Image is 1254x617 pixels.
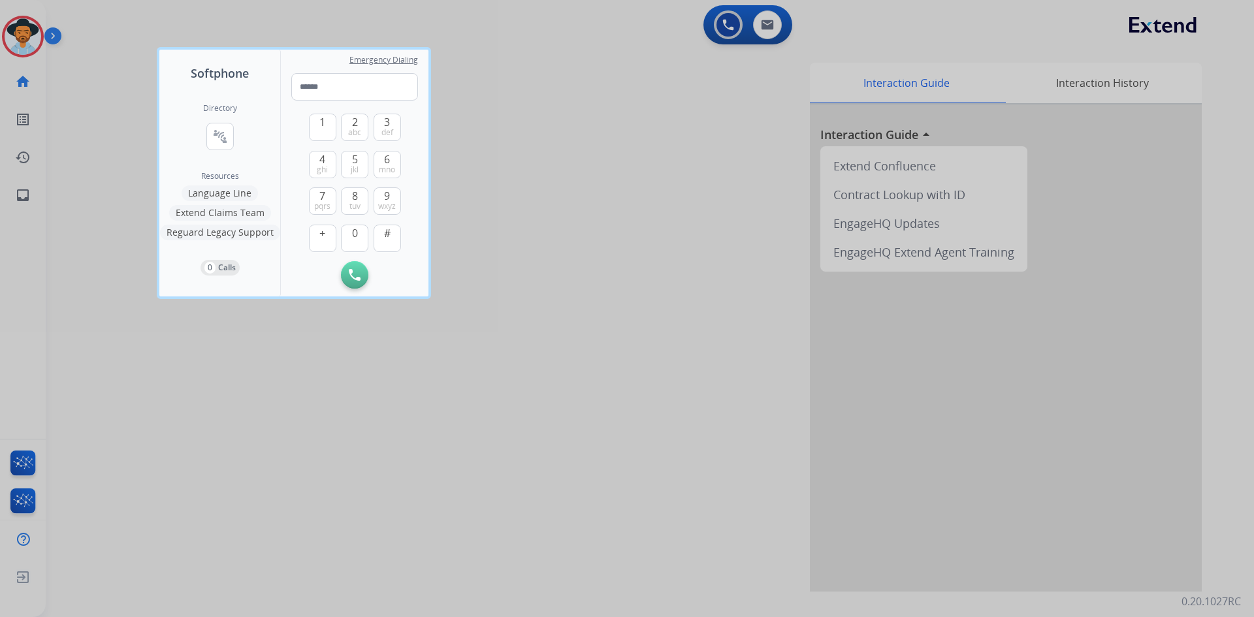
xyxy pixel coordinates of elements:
span: tuv [349,201,361,212]
button: # [374,225,401,252]
button: 3def [374,114,401,141]
span: pqrs [314,201,330,212]
button: + [309,225,336,252]
span: 7 [319,188,325,204]
span: Softphone [191,64,249,82]
button: 0Calls [201,260,240,276]
span: mno [379,165,395,175]
span: Resources [201,171,239,182]
span: 8 [352,188,358,204]
span: 1 [319,114,325,130]
span: 6 [384,151,390,167]
span: 5 [352,151,358,167]
button: Reguard Legacy Support [160,225,280,240]
p: Calls [218,262,236,274]
button: Language Line [182,185,258,201]
span: wxyz [378,201,396,212]
h2: Directory [203,103,237,114]
span: def [381,127,393,138]
button: 1 [309,114,336,141]
button: 7pqrs [309,187,336,215]
span: abc [348,127,361,138]
button: 6mno [374,151,401,178]
button: Extend Claims Team [169,205,271,221]
p: 0.20.1027RC [1182,593,1241,609]
button: 8tuv [341,187,368,215]
button: 9wxyz [374,187,401,215]
span: ghi [317,165,328,175]
span: # [384,225,391,241]
span: 3 [384,114,390,130]
p: 0 [204,262,216,274]
span: 2 [352,114,358,130]
button: 0 [341,225,368,252]
span: 9 [384,188,390,204]
img: call-button [349,269,361,281]
span: 4 [319,151,325,167]
button: 5jkl [341,151,368,178]
span: Emergency Dialing [349,55,418,65]
span: 0 [352,225,358,241]
mat-icon: connect_without_contact [212,129,228,144]
span: + [319,225,325,241]
button: 4ghi [309,151,336,178]
span: jkl [351,165,359,175]
button: 2abc [341,114,368,141]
